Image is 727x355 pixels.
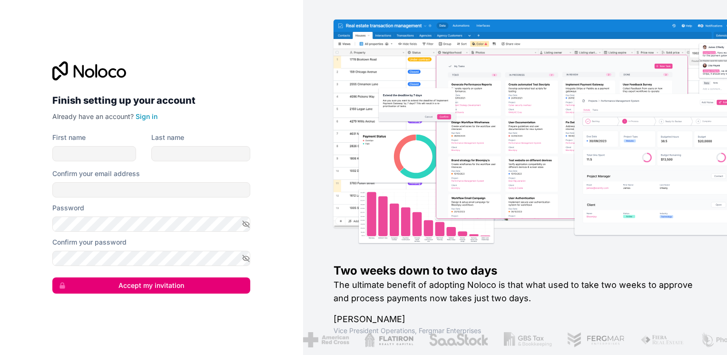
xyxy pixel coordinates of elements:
span: Already have an account? [52,112,134,120]
input: Confirm password [52,251,250,266]
input: family-name [151,146,250,161]
img: /assets/fiera-fwj2N5v4.png [640,332,685,347]
label: First name [52,133,86,142]
img: /assets/saastock-C6Zbiodz.png [429,332,489,347]
label: Confirm your password [52,237,127,247]
h2: Finish setting up your account [52,92,250,109]
h1: [PERSON_NAME] [334,313,697,326]
label: Confirm your email address [52,169,140,178]
h1: Two weeks down to two days [334,263,697,278]
label: Password [52,203,84,213]
img: /assets/gbstax-C-GtDUiK.png [504,332,552,347]
button: Accept my invitation [52,277,250,294]
input: Password [52,217,250,232]
input: given-name [52,146,136,161]
a: Sign in [136,112,157,120]
label: Last name [151,133,184,142]
input: Email address [52,182,250,197]
img: /assets/fergmar-CudnrXN5.png [567,332,625,347]
h2: The ultimate benefit of adopting Noloco is that what used to take two weeks to approve and proces... [334,278,697,305]
h1: Vice President Operations , Fergmar Enterprises [334,326,697,335]
img: /assets/american-red-cross-BAupjrZR.png [303,332,349,347]
img: /assets/flatiron-C8eUkumj.png [364,332,414,347]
